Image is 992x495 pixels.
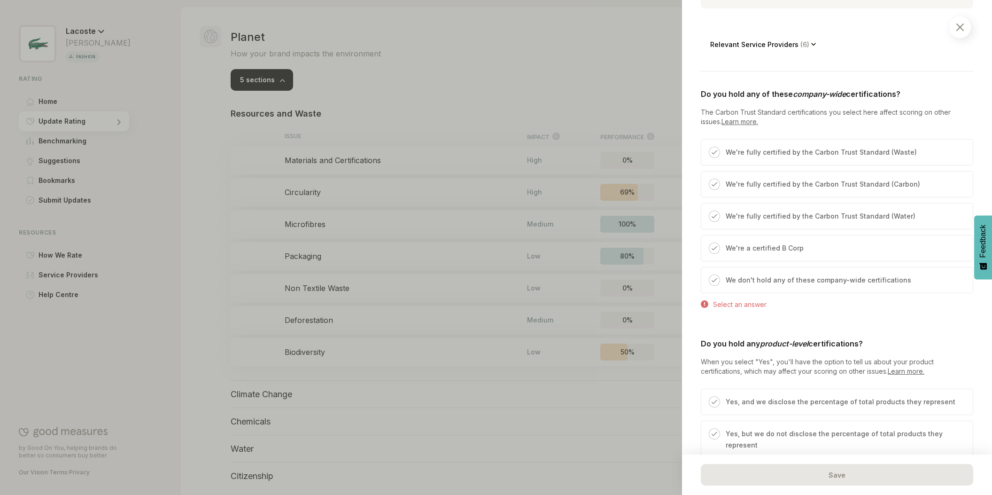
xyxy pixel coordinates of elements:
img: Checked [712,149,717,155]
img: Error [701,300,708,308]
p: We don't hold any of these company-wide certifications [726,275,911,286]
img: Checked [712,399,717,405]
em: company-wide [793,89,846,99]
div: Select an answer [713,300,767,310]
img: Checked [712,245,717,251]
p: When you select "Yes", you'll have the option to tell us about your product certifications, which... [701,357,973,376]
p: We're a certified B Corp [726,243,804,254]
p: We're fully certified by the Carbon Trust Standard (Water) [726,211,915,222]
a: Learn more. [721,118,758,126]
p: Yes, and we disclose the percentage of total products they represent [726,396,955,408]
img: Checked [712,213,717,219]
p: Do you hold any of these certifications? [701,88,973,100]
a: Learn more. [888,367,924,375]
p: Relevant Service Providers [710,40,811,48]
p: Yes, but we do not disclose the percentage of total products they represent [726,428,963,451]
p: The Carbon Trust Standard certifications you select here affect scoring on other issues. [701,108,973,126]
div: Save [701,464,973,486]
img: Checked [712,181,717,187]
p: We're fully certified by the Carbon Trust Standard (Carbon) [726,179,920,190]
em: product-level [760,339,808,348]
p: We're fully certified by the Carbon Trust Standard (Waste) [726,147,917,158]
button: Feedback - Show survey [974,215,992,279]
span: Feedback [979,225,987,258]
span: ( 6 ) [798,40,811,48]
img: Close [956,24,964,31]
p: Do you hold any certifications? [701,338,973,349]
img: Checked [712,277,717,283]
img: Checked [712,431,717,437]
